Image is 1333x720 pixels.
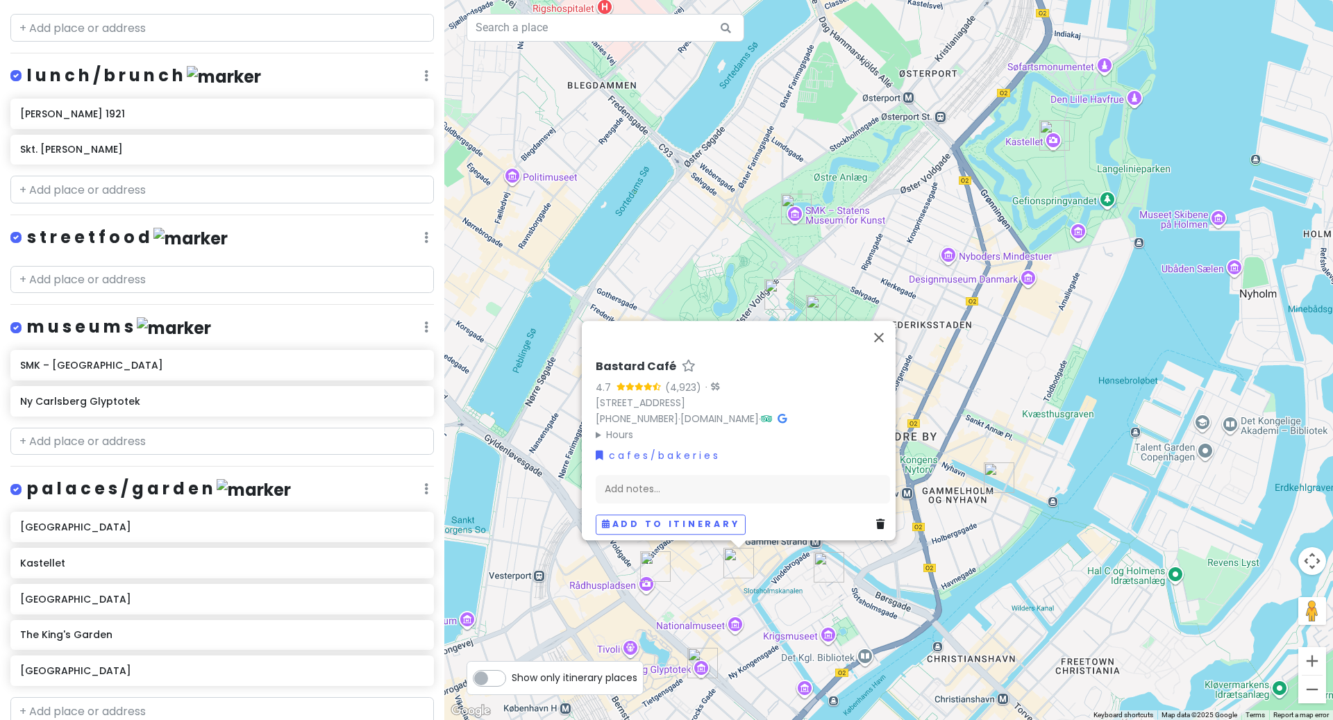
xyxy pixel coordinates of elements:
[187,66,261,87] img: marker
[20,593,424,605] h6: [GEOGRAPHIC_DATA]
[687,648,718,678] div: Ny Carlsberg Glyptotek
[448,702,494,720] img: Google
[596,360,676,374] h6: Bastard Café
[862,321,896,354] button: Close
[984,462,1014,493] div: Hotel Bethel
[10,428,434,455] input: + Add place or address
[10,266,434,294] input: + Add place or address
[596,514,746,535] button: Add to itinerary
[153,228,228,249] img: marker
[20,395,424,408] h6: Ny Carlsberg Glyptotek
[467,14,744,42] input: Search a place
[512,670,637,685] span: Show only itinerary places
[596,396,685,410] a: [STREET_ADDRESS]
[20,359,424,371] h6: SMK – [GEOGRAPHIC_DATA]
[680,412,759,426] a: [DOMAIN_NAME]
[1298,547,1326,575] button: Map camera controls
[806,295,837,326] div: The King's Garden
[761,414,772,424] i: Tripadvisor
[764,279,795,310] div: Rosenborg Castle
[1298,676,1326,703] button: Zoom out
[596,427,890,442] summary: Hours
[27,478,291,501] h4: p a l a c e s / g a r d e n
[596,448,718,463] a: c a f e s / b a k e r i e s
[1298,597,1326,625] button: Drag Pegman onto the map to open Street View
[137,317,211,339] img: marker
[1093,710,1153,720] button: Keyboard shortcuts
[20,557,424,569] h6: Kastellet
[27,65,261,87] h4: l u n c h / b r u n c h
[27,226,228,249] h4: s t r e e t f o o d
[1246,711,1265,719] a: Terms
[876,517,890,532] a: Delete place
[701,381,719,395] div: ·
[723,548,754,578] div: Bastard Café
[640,551,671,582] div: Rådhuspladsen
[814,552,844,583] div: Christiansborg Palace
[1298,647,1326,675] button: Zoom in
[20,664,424,677] h6: [GEOGRAPHIC_DATA]
[20,143,424,156] h6: Skt. [PERSON_NAME]
[20,521,424,533] h6: [GEOGRAPHIC_DATA]
[682,360,696,374] a: Star place
[10,14,434,42] input: + Add place or address
[596,360,890,442] div: · ·
[596,380,617,395] div: 4.7
[665,380,701,395] div: (4,923)
[217,479,291,501] img: marker
[1273,711,1329,719] a: Report a map error
[20,628,424,641] h6: The King's Garden
[27,316,211,339] h4: m u s e u m s
[781,194,812,224] div: SMK – Statens Museum for Kunst
[596,474,890,503] div: Add notes...
[10,176,434,203] input: + Add place or address
[448,702,494,720] a: Open this area in Google Maps (opens a new window)
[20,108,424,120] h6: [PERSON_NAME] 1921
[778,414,787,424] i: Google Maps
[1039,120,1070,151] div: Kastellet
[596,412,678,426] a: [PHONE_NUMBER]
[1162,711,1237,719] span: Map data ©2025 Google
